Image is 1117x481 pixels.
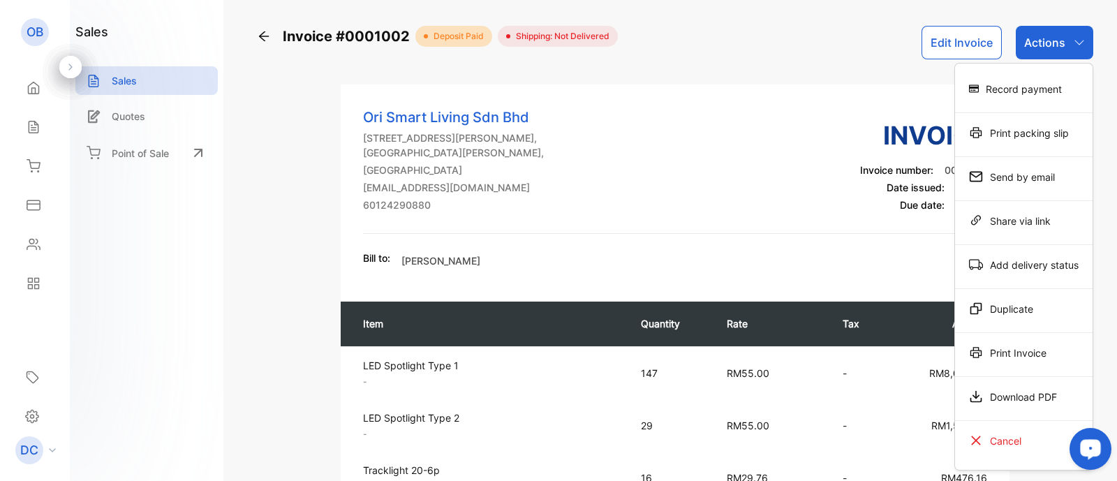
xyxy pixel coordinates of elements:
p: [STREET_ADDRESS][PERSON_NAME], [GEOGRAPHIC_DATA][PERSON_NAME], [363,131,631,160]
span: Shipping: Not Delivered [510,30,609,43]
h3: Invoice [860,117,987,154]
div: Duplicate [955,295,1093,323]
div: Download PDF [955,383,1093,410]
p: Tax [843,316,872,331]
p: Sales [112,73,137,88]
div: Add delivery status [955,251,1093,279]
p: Quotes [112,109,145,124]
h1: sales [75,22,108,41]
p: LED Spotlight Type 2 [363,410,616,425]
button: Edit Invoice [922,26,1002,59]
a: Quotes [75,102,218,131]
p: LED Spotlight Type 1 [363,358,616,373]
a: Sales [75,66,218,95]
span: RM8,085.00 [929,367,987,379]
a: Point of Sale [75,138,218,168]
span: Date issued: [887,182,945,193]
div: Print Invoice [955,339,1093,367]
p: - [843,366,872,380]
span: RM1,595.00 [931,420,987,431]
div: Send by email [955,163,1093,191]
p: 29 [641,418,699,433]
span: Invoice number: [860,164,933,176]
p: Actions [1024,34,1065,51]
div: Share via link [955,207,1093,235]
p: 60124290880 [363,198,631,212]
div: Record payment [955,75,1093,103]
p: Amount [900,316,987,331]
p: DC [20,441,38,459]
button: Actions [1016,26,1093,59]
p: Quantity [641,316,699,331]
span: deposit paid [428,30,484,43]
p: Ori Smart Living Sdn Bhd [363,107,631,128]
span: RM55.00 [727,367,769,379]
span: Due date: [900,199,945,211]
p: - [363,376,616,388]
span: 0001002 [945,164,987,176]
iframe: LiveChat chat widget [1058,422,1117,481]
div: Cancel [955,427,1093,454]
span: RM55.00 [727,420,769,431]
p: [PERSON_NAME] [401,253,480,268]
p: Tracklight 20-6p [363,463,616,478]
div: Print packing slip [955,119,1093,147]
p: [GEOGRAPHIC_DATA] [363,163,631,177]
p: Bill to: [363,251,390,265]
span: Invoice #0001002 [283,26,415,47]
p: Rate [727,316,815,331]
p: OB [27,23,43,41]
p: 147 [641,366,699,380]
p: - [363,428,616,441]
p: Item [363,316,613,331]
p: - [843,418,872,433]
p: Point of Sale [112,146,169,161]
p: [EMAIL_ADDRESS][DOMAIN_NAME] [363,180,631,195]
